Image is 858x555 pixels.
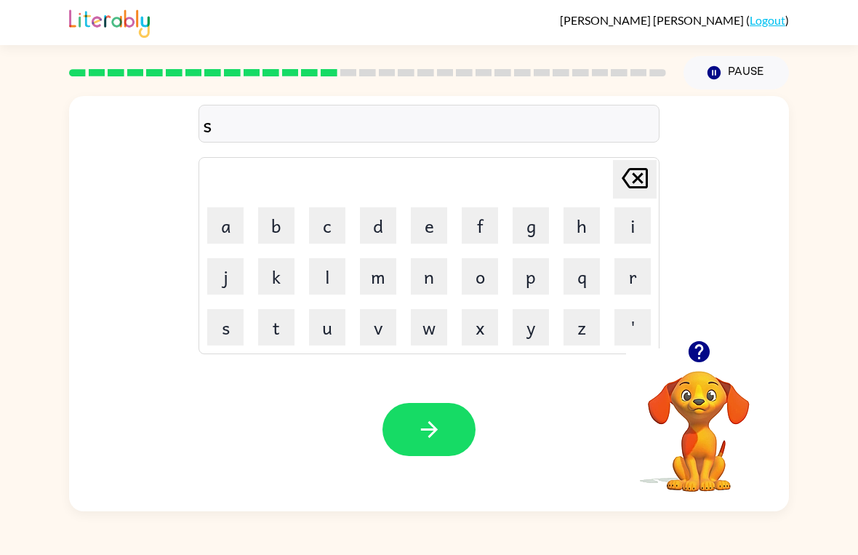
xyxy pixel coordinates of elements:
button: i [614,207,651,244]
button: s [207,309,244,346]
video: Your browser must support playing .mp4 files to use Literably. Please try using another browser. [626,348,771,494]
button: r [614,258,651,295]
button: k [258,258,294,295]
button: b [258,207,294,244]
button: o [462,258,498,295]
button: ' [614,309,651,346]
div: s [203,109,655,140]
button: j [207,258,244,295]
button: Pause [683,56,789,89]
button: g [513,207,549,244]
button: p [513,258,549,295]
button: u [309,309,345,346]
button: q [564,258,600,295]
img: Literably [69,6,150,38]
div: ( ) [560,13,789,27]
a: Logout [750,13,785,27]
button: l [309,258,345,295]
span: [PERSON_NAME] [PERSON_NAME] [560,13,746,27]
button: c [309,207,345,244]
button: f [462,207,498,244]
button: e [411,207,447,244]
button: h [564,207,600,244]
button: w [411,309,447,346]
button: n [411,258,447,295]
button: a [207,207,244,244]
button: z [564,309,600,346]
button: y [513,309,549,346]
button: v [360,309,396,346]
button: d [360,207,396,244]
button: x [462,309,498,346]
button: m [360,258,396,295]
button: t [258,309,294,346]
